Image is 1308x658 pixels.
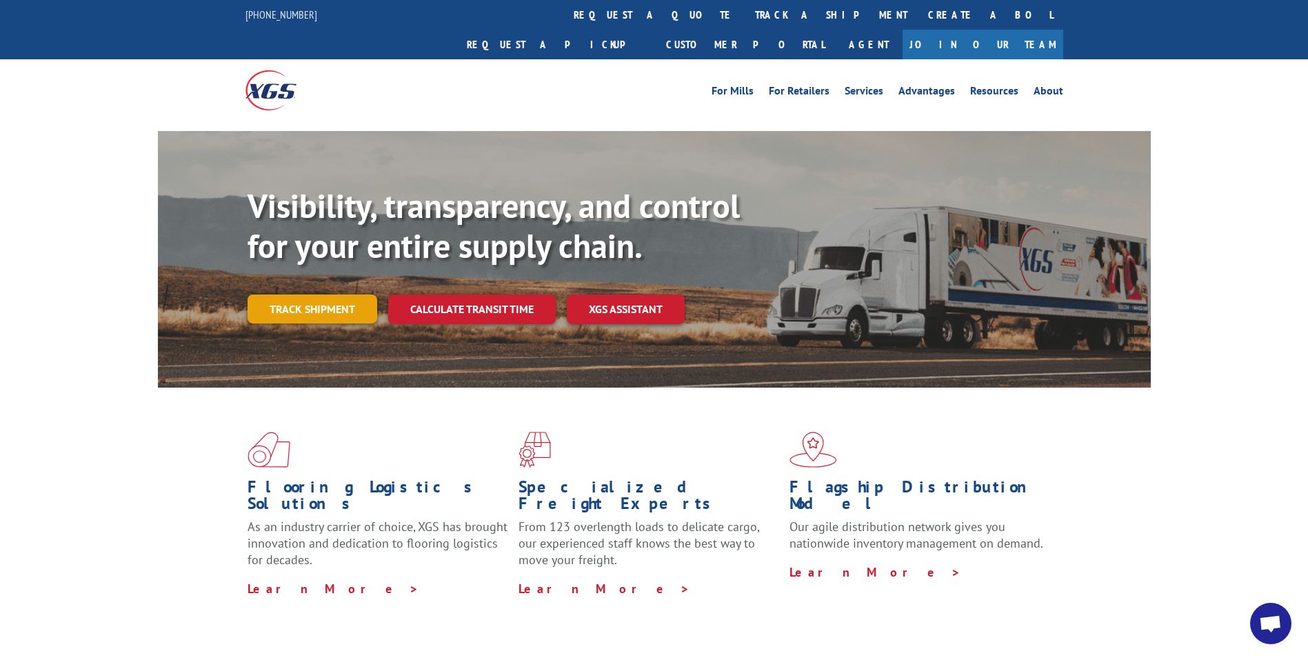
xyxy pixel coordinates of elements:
a: For Mills [712,86,754,101]
img: xgs-icon-total-supply-chain-intelligence-red [248,432,290,468]
div: Open chat [1250,603,1291,644]
a: About [1034,86,1063,101]
h1: Specialized Freight Experts [519,479,779,519]
a: [PHONE_NUMBER] [245,8,317,21]
a: Track shipment [248,295,377,323]
h1: Flooring Logistics Solutions [248,479,508,519]
a: Calculate transit time [388,295,556,324]
a: Join Our Team [903,30,1063,59]
b: Visibility, transparency, and control for your entire supply chain. [248,184,740,267]
a: Request a pickup [456,30,656,59]
a: Resources [970,86,1018,101]
a: Learn More > [789,564,961,580]
a: Agent [835,30,903,59]
a: Services [845,86,883,101]
span: As an industry carrier of choice, XGS has brought innovation and dedication to flooring logistics... [248,519,507,568]
a: Learn More > [248,581,419,597]
a: For Retailers [769,86,829,101]
span: Our agile distribution network gives you nationwide inventory management on demand. [789,519,1043,551]
a: XGS ASSISTANT [567,295,685,324]
p: From 123 overlength loads to delicate cargo, our experienced staff knows the best way to move you... [519,519,779,580]
a: Advantages [898,86,955,101]
a: Customer Portal [656,30,835,59]
img: xgs-icon-flagship-distribution-model-red [789,432,837,468]
img: xgs-icon-focused-on-flooring-red [519,432,551,468]
a: Learn More > [519,581,690,597]
h1: Flagship Distribution Model [789,479,1050,519]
